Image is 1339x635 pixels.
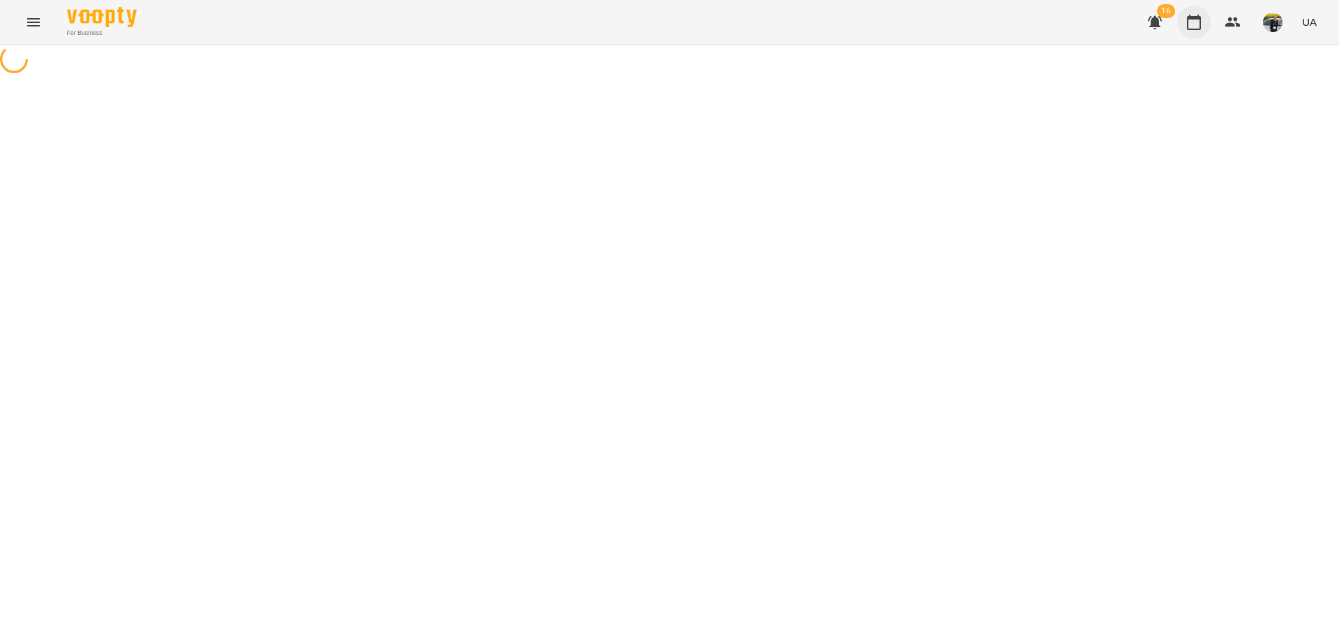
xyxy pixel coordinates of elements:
span: UA [1302,15,1317,29]
span: For Business [67,29,137,38]
button: UA [1296,9,1322,35]
span: 16 [1157,4,1175,18]
img: a92d573242819302f0c564e2a9a4b79e.jpg [1263,13,1283,32]
button: Menu [17,6,50,39]
img: Voopty Logo [67,7,137,27]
